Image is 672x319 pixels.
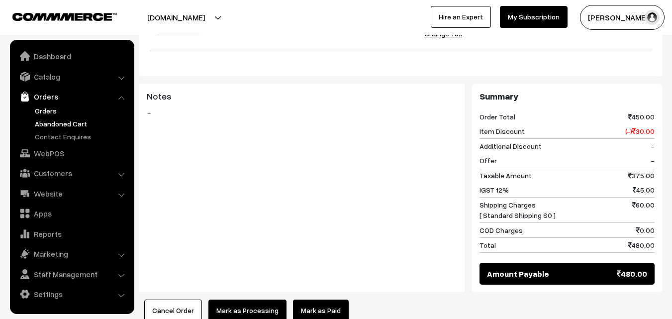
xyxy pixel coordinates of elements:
[431,6,491,28] a: Hire an Expert
[480,91,655,102] h3: Summary
[480,141,542,151] span: Additional Discount
[617,268,647,280] span: 480.00
[12,47,131,65] a: Dashboard
[12,164,131,182] a: Customers
[487,268,549,280] span: Amount Payable
[645,10,660,25] img: user
[12,144,131,162] a: WebPOS
[480,111,515,122] span: Order Total
[12,245,131,263] a: Marketing
[480,185,509,195] span: IGST 12%
[12,185,131,203] a: Website
[480,170,532,181] span: Taxable Amount
[112,5,240,30] button: [DOMAIN_NAME]
[480,155,497,166] span: Offer
[625,126,655,136] span: (-) 30.00
[500,6,568,28] a: My Subscription
[480,126,525,136] span: Item Discount
[110,59,168,65] div: Keywords by Traffic
[16,16,24,24] img: logo_orange.svg
[633,185,655,195] span: 45.00
[628,240,655,250] span: 480.00
[632,200,655,220] span: 60.00
[628,111,655,122] span: 450.00
[28,16,49,24] div: v 4.0.24
[147,107,457,119] blockquote: -
[26,26,109,34] div: Domain: [DOMAIN_NAME]
[480,240,496,250] span: Total
[12,225,131,243] a: Reports
[480,225,523,235] span: COD Charges
[12,10,99,22] a: COMMMERCE
[16,26,24,34] img: website_grey.svg
[12,265,131,283] a: Staff Management
[27,58,35,66] img: tab_domain_overview_orange.svg
[651,141,655,151] span: -
[32,106,131,116] a: Orders
[32,118,131,129] a: Abandoned Cart
[38,59,89,65] div: Domain Overview
[32,131,131,142] a: Contact Enquires
[651,155,655,166] span: -
[12,88,131,106] a: Orders
[636,225,655,235] span: 0.00
[12,68,131,86] a: Catalog
[12,13,117,20] img: COMMMERCE
[147,91,457,102] h3: Notes
[99,58,107,66] img: tab_keywords_by_traffic_grey.svg
[12,205,131,222] a: Apps
[580,5,665,30] button: [PERSON_NAME]…
[480,200,556,220] span: Shipping Charges [ Standard Shipping S0 ]
[12,285,131,303] a: Settings
[628,170,655,181] span: 375.00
